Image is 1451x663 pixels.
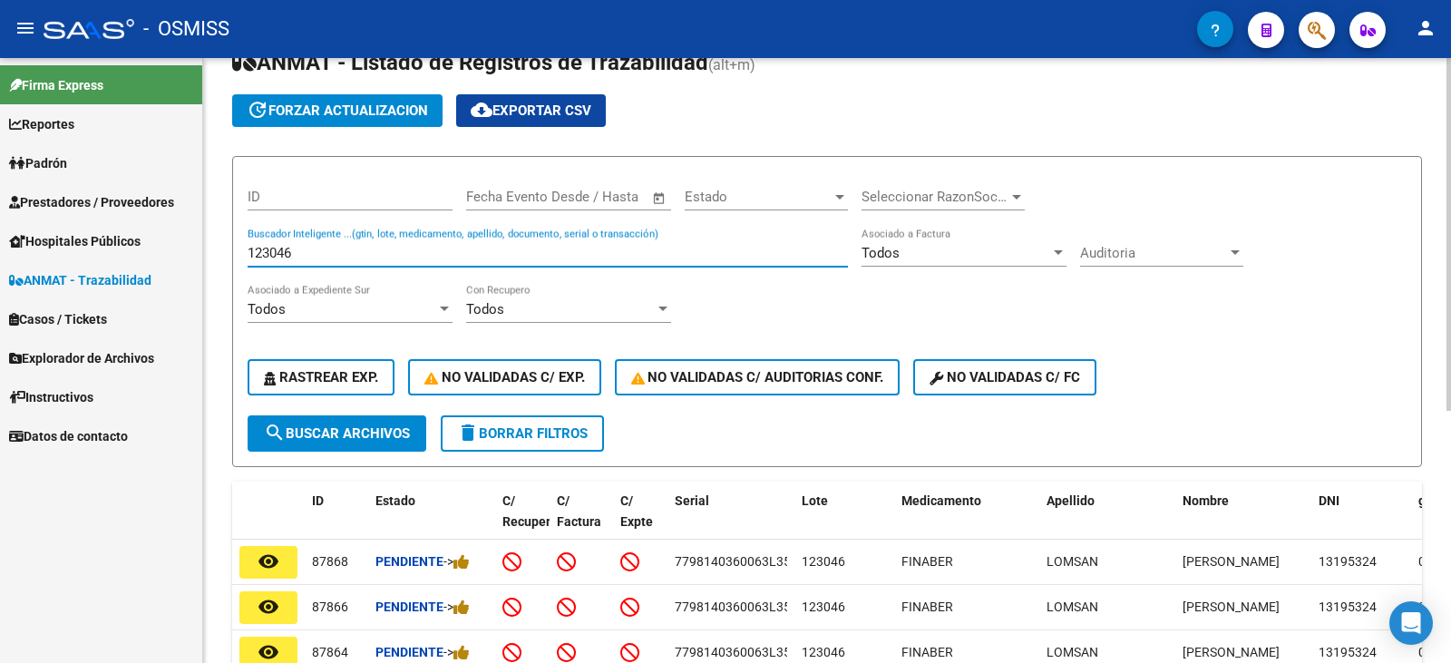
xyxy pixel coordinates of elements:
[1183,645,1280,659] span: [PERSON_NAME]
[9,192,174,212] span: Prestadores / Proveedores
[15,17,36,39] mat-icon: menu
[457,422,479,444] mat-icon: delete
[247,102,428,119] span: forzar actualizacion
[675,600,813,614] span: 7798140360063L35906
[1418,493,1441,508] span: gtin
[541,189,629,205] input: End date
[901,554,953,569] span: FINABER
[1319,600,1377,614] span: 13195324
[9,75,103,95] span: Firma Express
[1047,554,1098,569] span: LOMSAN
[9,309,107,329] span: Casos / Tickets
[9,153,67,173] span: Padrón
[466,189,525,205] input: Start date
[862,189,1008,205] span: Seleccionar RazonSocial
[375,493,415,508] span: Estado
[1183,493,1229,508] span: Nombre
[258,551,279,572] mat-icon: remove_red_eye
[615,359,901,395] button: No Validadas c/ Auditorias Conf.
[649,188,670,209] button: Open calendar
[375,645,443,659] strong: Pendiente
[9,387,93,407] span: Instructivos
[675,645,813,659] span: 7798140360063L35907
[143,9,229,49] span: - OSMISS
[1080,245,1227,261] span: Auditoria
[305,482,368,561] datatable-header-cell: ID
[1319,554,1377,569] span: 13195324
[667,482,794,561] datatable-header-cell: Serial
[1047,645,1098,659] span: LOMSAN
[456,94,606,127] button: Exportar CSV
[248,301,286,317] span: Todos
[443,554,470,569] span: ->
[794,482,894,561] datatable-header-cell: Lote
[264,425,410,442] span: Buscar Archivos
[1183,554,1280,569] span: [PERSON_NAME]
[1047,493,1095,508] span: Apellido
[894,482,1039,561] datatable-header-cell: Medicamento
[1183,600,1280,614] span: [PERSON_NAME]
[502,493,558,529] span: C/ Recupero
[802,493,828,508] span: Lote
[802,600,845,614] span: 123046
[708,56,755,73] span: (alt+m)
[1311,482,1411,561] datatable-header-cell: DNI
[247,99,268,121] mat-icon: update
[264,369,378,385] span: Rastrear Exp.
[471,102,591,119] span: Exportar CSV
[9,348,154,368] span: Explorador de Archivos
[901,493,981,508] span: Medicamento
[471,99,492,121] mat-icon: cloud_download
[1175,482,1311,561] datatable-header-cell: Nombre
[232,50,708,75] span: ANMAT - Listado de Registros de Trazabilidad
[424,369,585,385] span: No Validadas c/ Exp.
[9,270,151,290] span: ANMAT - Trazabilidad
[802,554,845,569] span: 123046
[862,245,900,261] span: Todos
[550,482,613,561] datatable-header-cell: C/ Factura
[1319,493,1339,508] span: DNI
[258,641,279,663] mat-icon: remove_red_eye
[248,359,394,395] button: Rastrear Exp.
[631,369,884,385] span: No Validadas c/ Auditorias Conf.
[457,425,588,442] span: Borrar Filtros
[930,369,1080,385] span: No validadas c/ FC
[248,415,426,452] button: Buscar Archivos
[312,493,324,508] span: ID
[232,94,443,127] button: forzar actualizacion
[375,600,443,614] strong: Pendiente
[675,554,813,569] span: 7798140360063L35916
[901,600,953,614] span: FINABER
[408,359,601,395] button: No Validadas c/ Exp.
[264,422,286,444] mat-icon: search
[1039,482,1175,561] datatable-header-cell: Apellido
[368,482,495,561] datatable-header-cell: Estado
[685,189,832,205] span: Estado
[913,359,1096,395] button: No validadas c/ FC
[495,482,550,561] datatable-header-cell: C/ Recupero
[620,493,653,529] span: C/ Expte
[258,596,279,618] mat-icon: remove_red_eye
[613,482,667,561] datatable-header-cell: C/ Expte
[312,600,348,614] span: 87866
[443,600,470,614] span: ->
[901,645,953,659] span: FINABER
[312,645,348,659] span: 87864
[9,114,74,134] span: Reportes
[675,493,709,508] span: Serial
[441,415,604,452] button: Borrar Filtros
[466,301,504,317] span: Todos
[1319,645,1377,659] span: 13195324
[1389,601,1433,645] div: Open Intercom Messenger
[802,645,845,659] span: 123046
[557,493,601,529] span: C/ Factura
[9,426,128,446] span: Datos de contacto
[443,645,470,659] span: ->
[312,554,348,569] span: 87868
[1415,17,1436,39] mat-icon: person
[1047,600,1098,614] span: LOMSAN
[9,231,141,251] span: Hospitales Públicos
[375,554,443,569] strong: Pendiente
